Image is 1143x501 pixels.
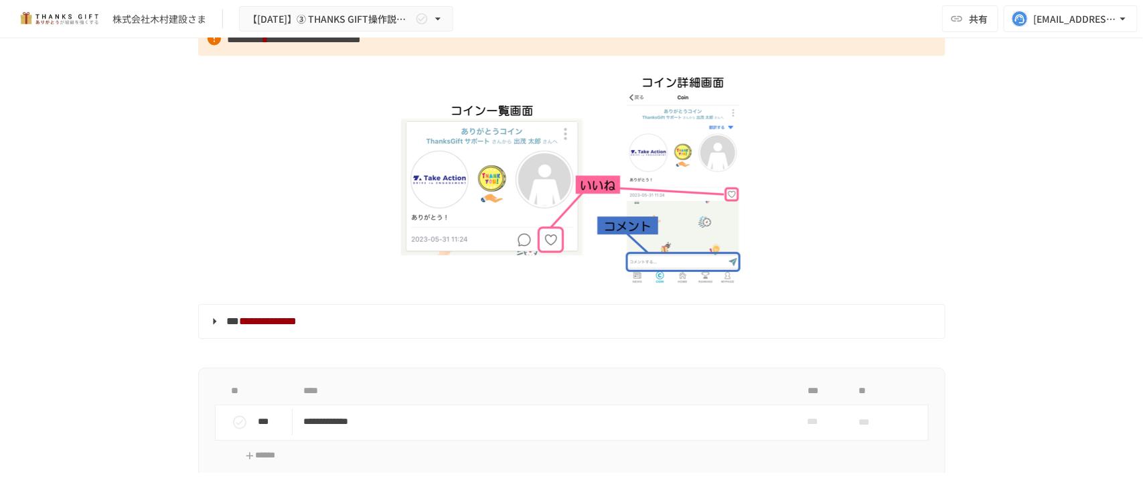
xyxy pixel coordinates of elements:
[248,11,412,27] span: 【[DATE]】➂ THANKS GIFT操作説明/THANKS GIFT[PERSON_NAME]
[1004,5,1138,32] button: [EMAIL_ADDRESS][DOMAIN_NAME]
[1033,11,1116,27] div: [EMAIL_ADDRESS][DOMAIN_NAME]
[215,379,929,441] table: task table
[239,6,453,32] button: 【[DATE]】➂ THANKS GIFT操作説明/THANKS GIFT[PERSON_NAME]
[285,62,858,298] img: MMqC7g8IRFmClDrwfM26TbnQsbQDLEvDuSU891FEI5V
[942,5,998,32] button: 共有
[16,8,102,29] img: mMP1OxWUAhQbsRWCurg7vIHe5HqDpP7qZo7fRoNLXQh
[226,409,253,436] button: status
[112,12,206,26] div: 株式会社木村建設さま
[969,11,988,26] span: 共有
